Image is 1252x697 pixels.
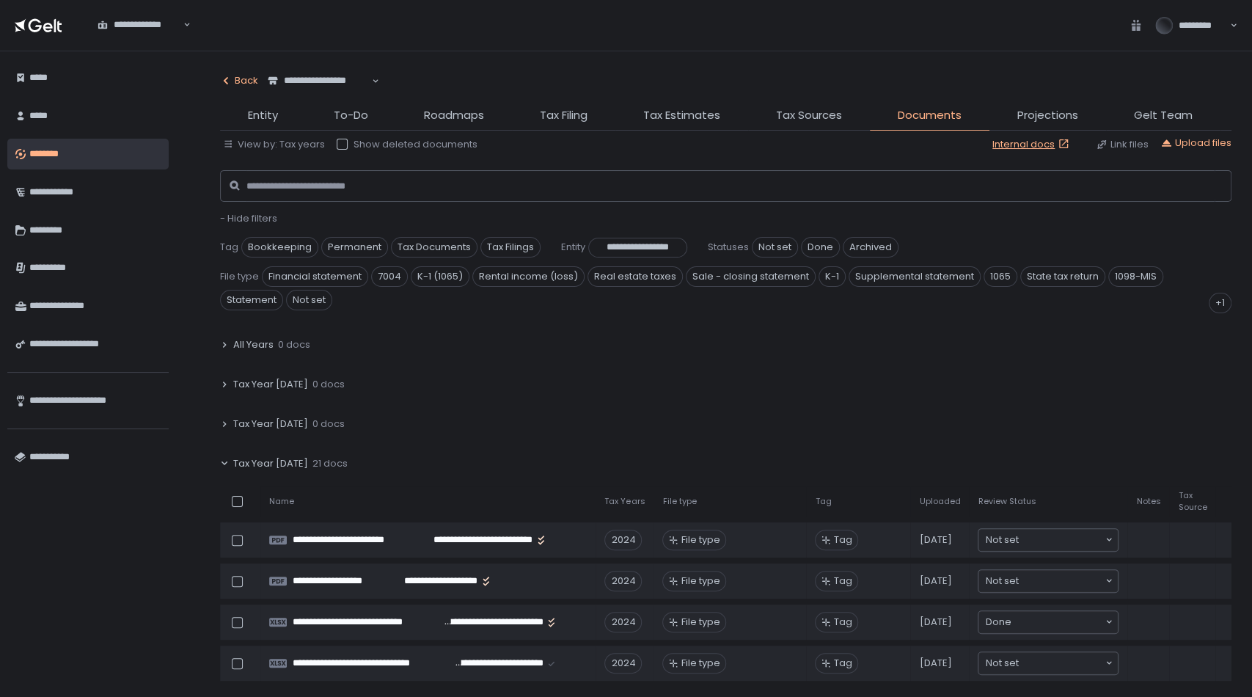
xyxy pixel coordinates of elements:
[1018,574,1104,588] input: Search for option
[1136,496,1160,507] span: Notes
[220,74,258,87] div: Back
[1017,107,1078,124] span: Projections
[833,574,852,588] span: Tag
[833,657,852,670] span: Tag
[233,417,308,431] span: Tax Year [DATE]
[1018,533,1104,547] input: Search for option
[1209,293,1231,313] div: +1
[681,657,720,670] span: File type
[334,107,368,124] span: To-Do
[978,496,1036,507] span: Review Status
[978,611,1118,633] div: Search for option
[919,533,951,547] span: [DATE]
[604,530,642,550] div: 2024
[1134,107,1193,124] span: Gelt Team
[919,657,951,670] span: [DATE]
[985,656,1018,671] span: Not set
[286,290,332,310] span: Not set
[1108,266,1163,287] span: 1098-MIS
[833,616,852,629] span: Tag
[1160,136,1231,150] button: Upload files
[278,338,310,351] span: 0 docs
[1020,266,1105,287] span: State tax return
[241,237,318,258] span: Bookkeeping
[98,32,182,46] input: Search for option
[223,138,325,151] button: View by: Tax years
[540,107,587,124] span: Tax Filing
[269,496,294,507] span: Name
[681,533,720,547] span: File type
[985,533,1018,547] span: Not set
[1011,615,1104,630] input: Search for option
[391,237,477,258] span: Tax Documents
[604,571,642,591] div: 2024
[815,496,831,507] span: Tag
[233,457,308,470] span: Tax Year [DATE]
[919,496,960,507] span: Uploaded
[604,496,645,507] span: Tax Years
[978,529,1118,551] div: Search for option
[220,270,259,283] span: File type
[919,574,951,588] span: [DATE]
[480,237,541,258] span: Tax Filings
[312,417,345,431] span: 0 docs
[411,266,469,287] span: K-1 (1065)
[88,10,191,40] div: Search for option
[233,378,308,391] span: Tax Year [DATE]
[604,612,642,632] div: 2024
[985,574,1018,588] span: Not set
[978,652,1118,674] div: Search for option
[978,570,1118,592] div: Search for option
[220,66,258,95] button: Back
[686,266,816,287] span: Sale - closing statement
[312,378,345,391] span: 0 docs
[662,496,696,507] span: File type
[843,237,898,258] span: Archived
[262,266,368,287] span: Financial statement
[752,237,798,258] span: Not set
[681,616,720,629] span: File type
[472,266,585,287] span: Rental income (loss)
[561,241,585,254] span: Entity
[1018,656,1104,671] input: Search for option
[258,66,379,96] div: Search for option
[312,457,348,470] span: 21 docs
[268,87,370,102] input: Search for option
[833,533,852,547] span: Tag
[919,616,951,629] span: [DATE]
[220,212,277,225] button: - Hide filters
[587,266,683,287] span: Real estate taxes
[220,290,283,310] span: Statement
[776,107,842,124] span: Tax Sources
[819,266,846,287] span: K-1
[849,266,981,287] span: Supplemental statement
[604,653,642,674] div: 2024
[248,107,278,124] span: Entity
[233,338,274,351] span: All Years
[220,211,277,225] span: - Hide filters
[643,107,720,124] span: Tax Estimates
[1096,138,1149,151] button: Link files
[984,266,1017,287] span: 1065
[220,241,238,254] span: Tag
[985,615,1011,630] span: Done
[681,574,720,588] span: File type
[801,237,840,258] span: Done
[1178,490,1207,512] span: Tax Source
[424,107,484,124] span: Roadmaps
[321,237,388,258] span: Permanent
[708,241,749,254] span: Statuses
[992,138,1072,151] a: Internal docs
[371,266,408,287] span: 7004
[898,107,962,124] span: Documents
